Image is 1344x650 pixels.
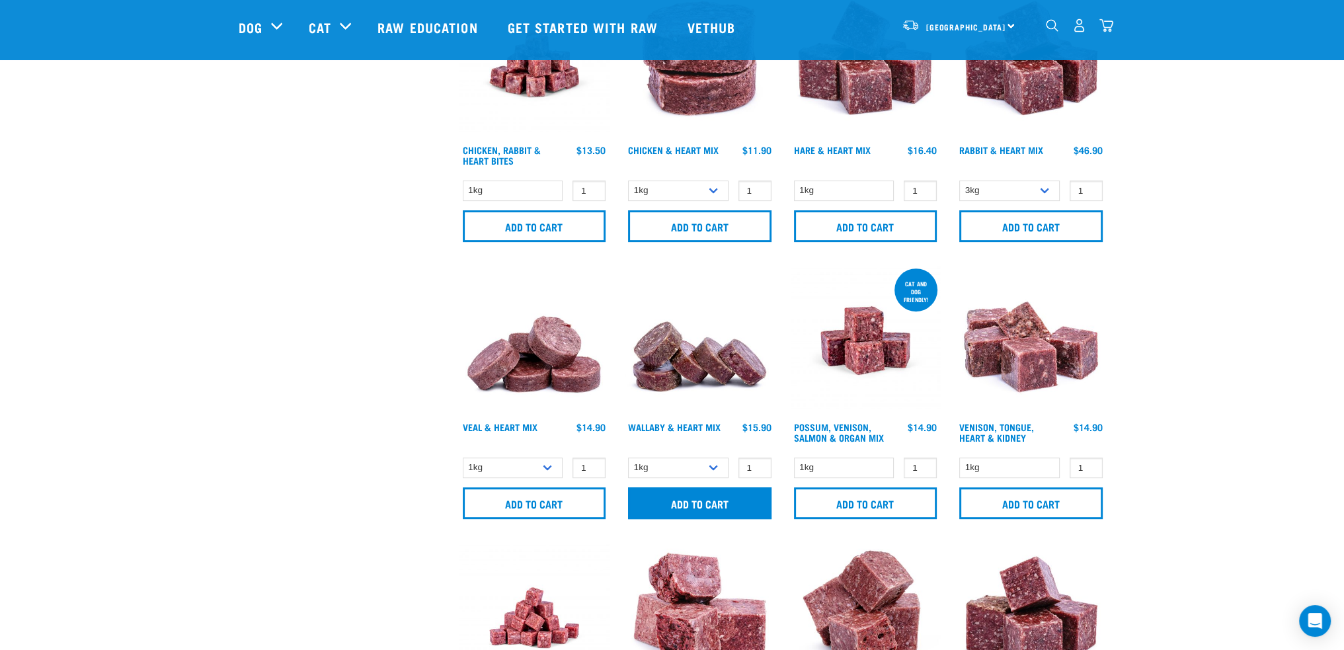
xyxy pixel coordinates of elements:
input: 1 [573,181,606,201]
img: user.png [1072,19,1086,32]
img: 1093 Wallaby Heart Medallions 01 [625,266,775,416]
img: home-icon-1@2x.png [1046,19,1058,32]
input: Add to cart [959,210,1103,242]
a: Rabbit & Heart Mix [959,147,1043,152]
input: 1 [573,458,606,478]
span: [GEOGRAPHIC_DATA] [926,24,1006,29]
a: Chicken, Rabbit & Heart Bites [463,147,541,163]
div: $15.90 [742,422,771,432]
input: 1 [1070,181,1103,201]
input: Add to cart [463,210,606,242]
div: $11.90 [742,145,771,155]
input: Add to cart [628,210,771,242]
input: Add to cart [959,487,1103,519]
a: Raw Education [364,1,494,54]
a: Veal & Heart Mix [463,425,537,429]
a: Get started with Raw [494,1,674,54]
img: Pile Of Cubed Venison Tongue Mix For Pets [956,266,1106,416]
div: $14.90 [576,422,606,432]
img: Possum Venison Salmon Organ 1626 [791,266,941,416]
div: Open Intercom Messenger [1299,605,1331,637]
div: $14.90 [908,422,937,432]
a: Vethub [674,1,752,54]
a: Wallaby & Heart Mix [628,425,721,429]
input: 1 [738,458,771,478]
input: 1 [1070,458,1103,478]
input: Add to cart [463,487,606,519]
a: Possum, Venison, Salmon & Organ Mix [794,425,884,440]
img: home-icon@2x.png [1099,19,1113,32]
input: Add to cart [794,210,937,242]
div: $13.50 [576,145,606,155]
div: $16.40 [908,145,937,155]
a: Chicken & Heart Mix [628,147,719,152]
input: 1 [904,458,937,478]
input: 1 [738,181,771,201]
a: Hare & Heart Mix [794,147,871,152]
input: 1 [904,181,937,201]
div: cat and dog friendly! [894,274,937,309]
div: $46.90 [1074,145,1103,155]
a: Cat [309,17,331,37]
input: Add to cart [794,487,937,519]
input: Add to cart [628,487,771,519]
a: Dog [239,17,262,37]
div: $14.90 [1074,422,1103,432]
img: van-moving.png [902,19,920,31]
a: Venison, Tongue, Heart & Kidney [959,425,1034,440]
img: 1152 Veal Heart Medallions 01 [459,266,610,416]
